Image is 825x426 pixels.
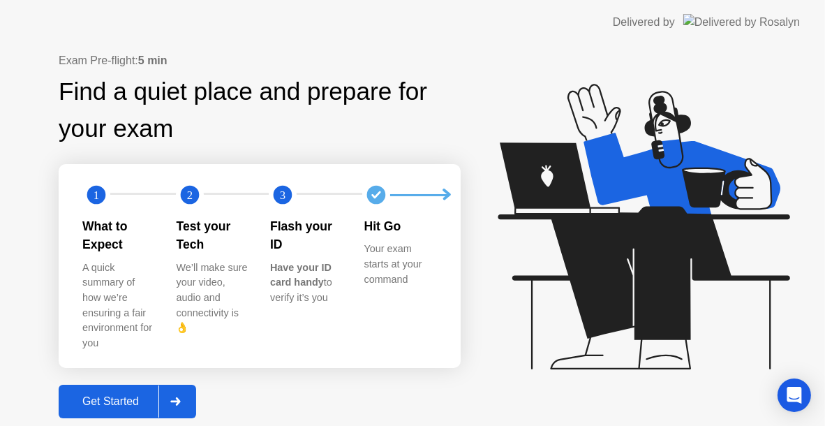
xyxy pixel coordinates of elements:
b: 5 min [138,54,168,66]
div: Flash your ID [270,217,342,254]
div: Hit Go [364,217,436,235]
div: Your exam starts at your command [364,242,436,287]
button: Get Started [59,385,196,418]
div: Delivered by [613,14,675,31]
b: Have your ID card handy [270,262,332,288]
div: Exam Pre-flight: [59,52,461,69]
div: to verify it’s you [270,260,342,306]
div: What to Expect [82,217,154,254]
text: 1 [94,189,99,202]
img: Delivered by Rosalyn [683,14,800,30]
div: Get Started [63,395,158,408]
text: 3 [280,189,285,202]
div: Test your Tech [177,217,248,254]
text: 2 [187,189,193,202]
div: We’ll make sure your video, audio and connectivity is 👌 [177,260,248,336]
div: Find a quiet place and prepare for your exam [59,73,461,147]
div: Open Intercom Messenger [778,379,811,412]
div: A quick summary of how we’re ensuring a fair environment for you [82,260,154,351]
